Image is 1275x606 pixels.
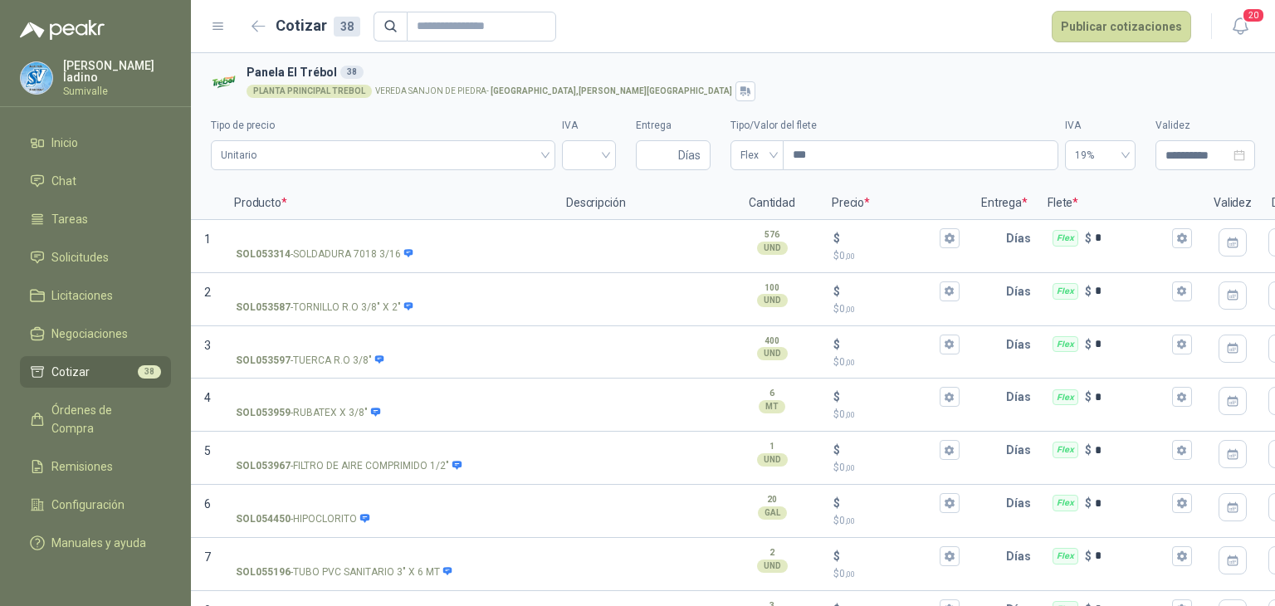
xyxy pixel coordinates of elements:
img: Company Logo [21,62,52,94]
p: $ [833,229,840,247]
p: - HIPOCLORITO [236,511,370,527]
label: IVA [562,118,616,134]
p: 400 [765,335,779,348]
div: Flex [1053,230,1078,247]
label: Entrega [636,118,711,134]
p: $ [833,388,840,406]
span: 0 [839,462,855,473]
span: ,00 [845,252,855,261]
p: Producto [224,187,556,220]
button: Flex $ [1172,228,1192,248]
span: Remisiones [51,457,113,476]
p: VEREDA SANJON DE PIEDRA - [375,87,732,95]
p: 20 [767,493,777,506]
p: $ [833,513,960,529]
div: UND [757,560,788,573]
h3: Panela El Trébol [247,63,1248,81]
span: ,00 [845,463,855,472]
span: 38 [138,365,161,379]
a: Chat [20,165,171,197]
p: 100 [765,281,779,295]
strong: SOL053597 [236,353,291,369]
p: 576 [765,228,779,242]
p: $ [1085,282,1092,301]
a: Manuales y ayuda [20,527,171,559]
a: Inicio [20,127,171,159]
label: Validez [1155,118,1255,134]
strong: SOL053959 [236,405,291,421]
button: $$0,00 [940,335,960,354]
span: 6 [204,497,211,511]
p: Días [1006,486,1038,520]
button: Flex $ [1172,440,1192,460]
p: Precio [822,187,971,220]
a: Cotizar38 [20,356,171,388]
div: Flex [1053,336,1078,353]
p: Días [1006,433,1038,467]
div: UND [757,242,788,255]
span: 5 [204,444,211,457]
p: $ [833,282,840,301]
input: SOL053314-SOLDADURA 7018 3/16 [236,232,545,245]
strong: SOL054450 [236,511,291,527]
p: - TUBO PVC SANITARIO 3" X 6 MT [236,564,453,580]
span: 4 [204,391,211,404]
input: SOL053967-FILTRO DE AIRE COMPRIMIDO 1/2" [236,444,545,457]
div: Flex [1053,548,1078,564]
p: $ [833,335,840,354]
span: 7 [204,550,211,564]
span: Inicio [51,134,78,152]
label: Tipo/Valor del flete [730,118,1058,134]
p: Cantidad [722,187,822,220]
p: 2 [769,546,774,560]
a: Órdenes de Compra [20,394,171,444]
input: $$0,00 [843,497,936,510]
p: Sumivalle [63,86,171,96]
button: $$0,00 [940,387,960,407]
p: $ [1085,494,1092,512]
span: 0 [839,515,855,526]
button: Flex $ [1172,281,1192,301]
span: Solicitudes [51,248,109,266]
p: $ [833,547,840,565]
span: Días [678,141,701,169]
input: SOL053959-RUBATEX X 3/8" [236,391,545,403]
p: Días [1006,328,1038,361]
p: 1 [769,440,774,453]
div: MT [759,400,785,413]
input: Flex $ [1095,232,1169,244]
p: Días [1006,540,1038,573]
span: 2 [204,286,211,299]
p: - TUERCA R.O 3/8" [236,353,385,369]
a: Tareas [20,203,171,235]
p: - SOLDADURA 7018 3/16 [236,247,414,262]
p: $ [833,354,960,370]
input: SOL053597-TUERCA R.O 3/8" [236,339,545,351]
div: 38 [334,17,360,37]
input: $$0,00 [843,232,936,244]
p: Entrega [971,187,1038,220]
div: PLANTA PRINCIPAL TREBOL [247,85,372,98]
div: 38 [340,66,364,79]
span: ,00 [845,569,855,579]
p: $ [833,460,960,476]
span: Unitario [221,143,545,168]
input: Flex $ [1095,550,1169,562]
button: Flex $ [1172,387,1192,407]
input: Flex $ [1095,285,1169,297]
input: $$0,00 [843,338,936,350]
a: Remisiones [20,451,171,482]
input: Flex $ [1095,338,1169,350]
a: Negociaciones [20,318,171,349]
img: Logo peakr [20,20,105,40]
span: Tareas [51,210,88,228]
a: Configuración [20,489,171,520]
span: 1 [204,232,211,246]
h2: Cotizar [276,14,360,37]
button: $$0,00 [940,281,960,301]
input: $$0,00 [843,391,936,403]
button: Flex $ [1172,546,1192,566]
span: Chat [51,172,76,190]
span: Configuración [51,496,125,514]
p: $ [833,441,840,459]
